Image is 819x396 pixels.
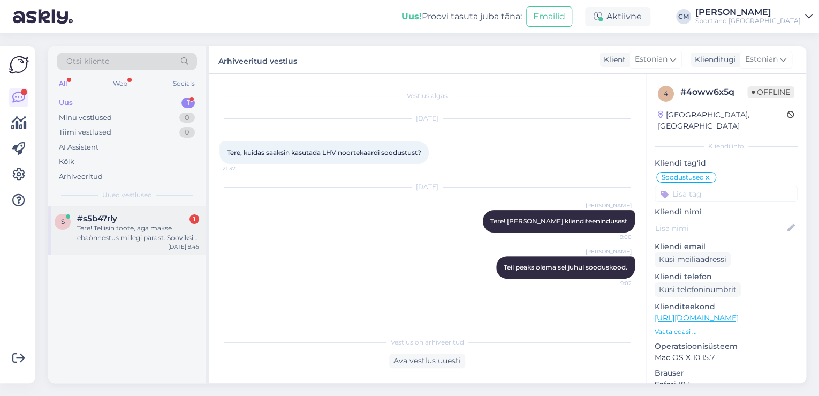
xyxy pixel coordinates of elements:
div: 1 [189,214,199,224]
span: 4 [664,89,668,98]
div: 0 [179,127,195,138]
span: [PERSON_NAME] [586,248,632,256]
p: Brauser [655,368,798,379]
span: Otsi kliente [66,56,109,67]
div: Klient [600,54,626,65]
p: Kliendi telefon [655,271,798,282]
input: Lisa tag [655,186,798,202]
span: Offline [747,86,794,98]
p: Kliendi email [655,241,798,252]
div: [PERSON_NAME] [695,8,801,17]
span: #s5b47rly [77,214,117,223]
p: Safari 18.5 [655,379,798,390]
div: Web [111,77,130,91]
p: Kliendi nimi [655,206,798,218]
a: [PERSON_NAME]Sportland [GEOGRAPHIC_DATA] [695,8,813,25]
div: Uus [59,98,73,108]
span: Uued vestlused [102,190,152,200]
p: Klienditeekond [655,301,798,312]
label: Arhiveeritud vestlus [218,53,297,67]
span: Teil peaks olema sel juhul sooduskood. [504,263,627,271]
span: s [61,218,65,226]
a: [URL][DOMAIN_NAME] [655,313,739,323]
div: Minu vestlused [59,113,112,123]
div: # 4oww6x5q [680,86,747,99]
div: Sportland [GEOGRAPHIC_DATA] [695,17,801,25]
div: 0 [179,113,195,123]
span: [PERSON_NAME] [586,201,632,210]
div: Ava vestlus uuesti [389,354,465,368]
span: 9:00 [591,233,632,241]
span: Soodustused [662,174,704,181]
div: Socials [171,77,197,91]
span: Tere! [PERSON_NAME] klienditeenindusest [490,217,627,225]
p: Vaata edasi ... [655,327,798,337]
p: Mac OS X 10.15.7 [655,352,798,363]
div: Tere! Tellisin toote, aga makse ebaõnnestus millegi pärast. Sooviksin siiski seda toodet osta, ka... [77,223,199,243]
div: [DATE] [219,182,635,192]
div: Klienditugi [691,54,736,65]
div: [DATE] 9:45 [168,243,199,251]
div: Kõik [59,156,74,167]
div: Küsi meiliaadressi [655,252,731,267]
div: [DATE] [219,114,635,123]
div: [GEOGRAPHIC_DATA], [GEOGRAPHIC_DATA] [658,109,787,132]
b: Uus! [401,11,422,21]
div: Kliendi info [655,141,798,151]
button: Emailid [526,6,572,27]
input: Lisa nimi [655,222,785,234]
div: Aktiivne [585,7,650,26]
div: Arhiveeritud [59,171,103,182]
div: All [57,77,69,91]
img: Askly Logo [9,55,29,75]
span: Vestlus on arhiveeritud [391,338,464,347]
div: Proovi tasuta juba täna: [401,10,522,23]
div: Vestlus algas [219,91,635,101]
div: 1 [181,98,195,108]
span: 9:02 [591,279,632,287]
span: Estonian [635,54,668,65]
span: Estonian [745,54,778,65]
div: CM [676,9,691,24]
span: 21:37 [223,165,263,173]
span: Tere, kuidas saaksin kasutada LHV noortekaardi soodustust? [227,148,421,156]
div: Tiimi vestlused [59,127,111,138]
div: Küsi telefoninumbrit [655,282,741,297]
div: AI Assistent [59,142,98,153]
p: Operatsioonisüsteem [655,341,798,352]
p: Kliendi tag'id [655,158,798,169]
